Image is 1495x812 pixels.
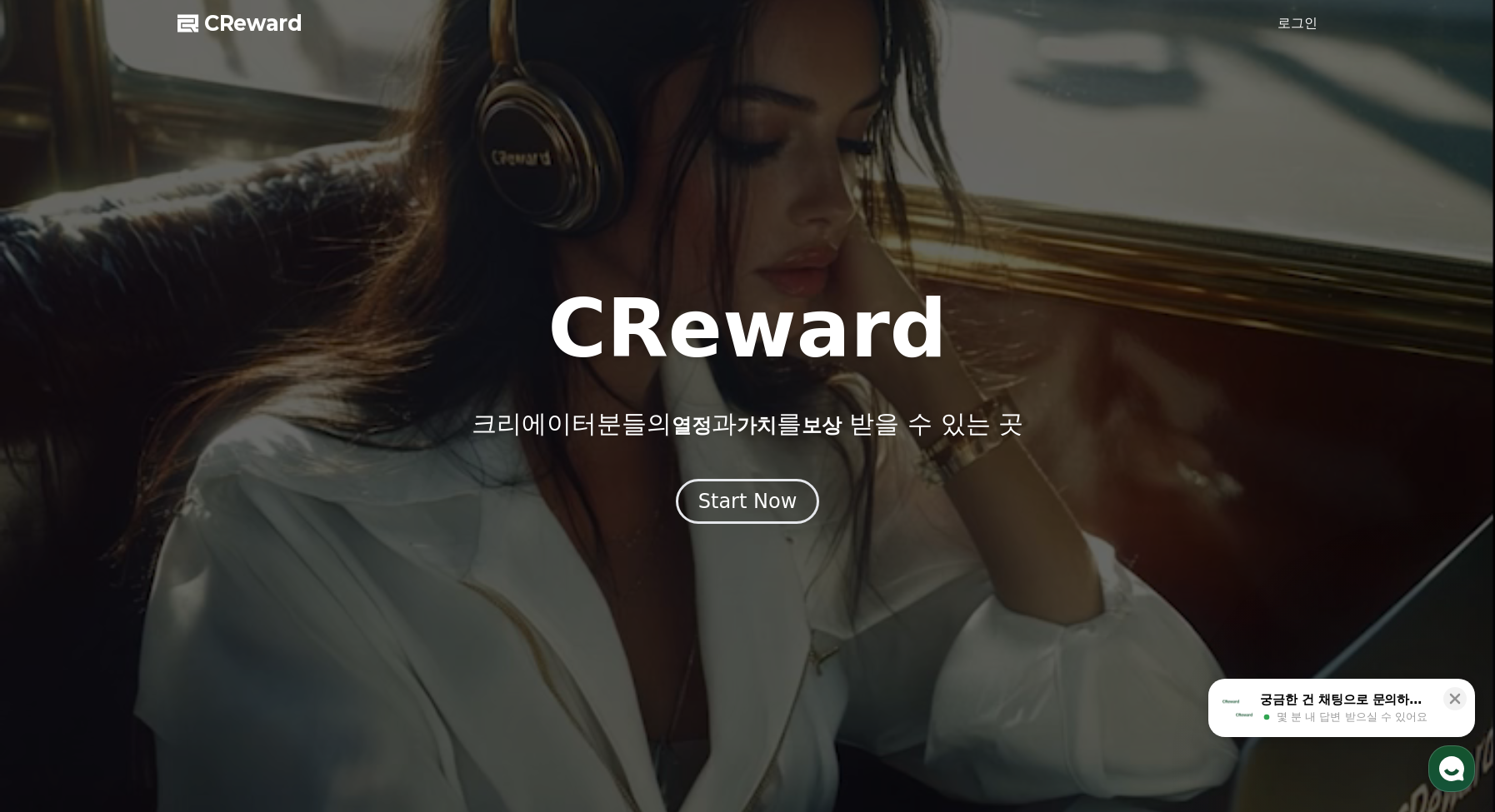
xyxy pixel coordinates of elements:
[802,414,842,437] span: 보상
[676,496,820,511] a: Start Now
[547,289,947,369] h1: CReward
[672,414,712,437] span: 열정
[676,479,820,524] button: Start Now
[698,488,797,515] div: Start Now
[177,10,302,37] a: CReward
[204,10,302,37] span: CReward
[472,409,1023,439] p: 크리에이터분들의 과 를 받을 수 있는 곳
[1277,13,1317,33] a: 로그인
[737,414,777,437] span: 가치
